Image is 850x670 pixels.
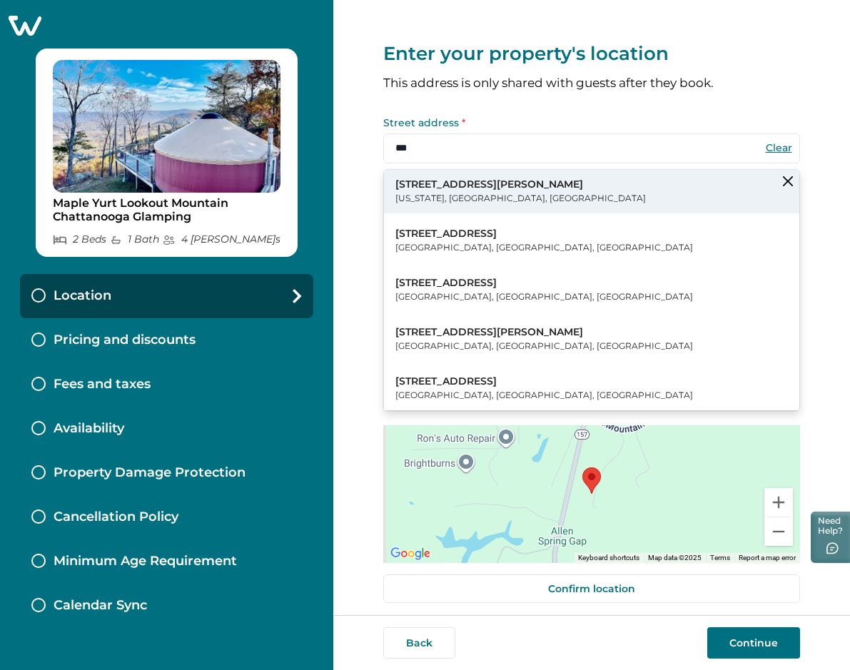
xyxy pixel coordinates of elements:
[395,178,646,192] p: [STREET_ADDRESS][PERSON_NAME]
[383,627,455,659] button: Back
[163,233,280,245] p: 4 [PERSON_NAME] s
[54,421,124,437] p: Availability
[384,318,799,361] button: [STREET_ADDRESS][PERSON_NAME][GEOGRAPHIC_DATA], [GEOGRAPHIC_DATA], [GEOGRAPHIC_DATA]
[54,288,111,304] p: Location
[395,276,693,290] p: [STREET_ADDRESS]
[764,517,793,546] button: Zoom out
[54,377,151,392] p: Fees and taxes
[395,388,693,402] p: [GEOGRAPHIC_DATA], [GEOGRAPHIC_DATA], [GEOGRAPHIC_DATA]
[383,43,800,66] p: Enter your property's location
[395,325,693,340] p: [STREET_ADDRESS][PERSON_NAME]
[387,544,434,563] a: Open this area in Google Maps (opens a new window)
[764,488,793,517] button: Zoom in
[54,333,196,348] p: Pricing and discounts
[707,627,800,659] button: Continue
[776,170,799,193] button: Clear suggestions
[384,170,799,213] button: [STREET_ADDRESS][PERSON_NAME][US_STATE], [GEOGRAPHIC_DATA], [GEOGRAPHIC_DATA]
[54,598,147,614] p: Calendar Sync
[384,268,799,312] button: [STREET_ADDRESS][GEOGRAPHIC_DATA], [GEOGRAPHIC_DATA], [GEOGRAPHIC_DATA]
[110,233,159,245] p: 1 Bath
[395,240,693,255] p: [GEOGRAPHIC_DATA], [GEOGRAPHIC_DATA], [GEOGRAPHIC_DATA]
[54,465,246,481] p: Property Damage Protection
[383,77,800,89] p: This address is only shared with guests after they book.
[54,554,237,569] p: Minimum Age Requirement
[395,191,646,205] p: [US_STATE], [GEOGRAPHIC_DATA], [GEOGRAPHIC_DATA]
[739,554,796,562] a: Report a map error
[384,219,799,263] button: [STREET_ADDRESS][GEOGRAPHIC_DATA], [GEOGRAPHIC_DATA], [GEOGRAPHIC_DATA]
[395,290,693,304] p: [GEOGRAPHIC_DATA], [GEOGRAPHIC_DATA], [GEOGRAPHIC_DATA]
[387,544,434,563] img: Google
[395,375,693,389] p: [STREET_ADDRESS]
[53,233,106,245] p: 2 Bed s
[578,553,639,563] button: Keyboard shortcuts
[383,574,800,603] button: Confirm location
[54,509,178,525] p: Cancellation Policy
[395,227,693,241] p: [STREET_ADDRESS]
[53,60,280,193] img: propertyImage_Maple Yurt Lookout Mountain Chattanooga Glamping
[395,339,693,353] p: [GEOGRAPHIC_DATA], [GEOGRAPHIC_DATA], [GEOGRAPHIC_DATA]
[648,554,702,562] span: Map data ©2025
[384,367,799,410] button: [STREET_ADDRESS][GEOGRAPHIC_DATA], [GEOGRAPHIC_DATA], [GEOGRAPHIC_DATA]
[710,554,730,562] a: Terms
[53,196,280,224] p: Maple Yurt Lookout Mountain Chattanooga Glamping
[383,118,791,128] label: Street address
[764,141,793,154] button: Clear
